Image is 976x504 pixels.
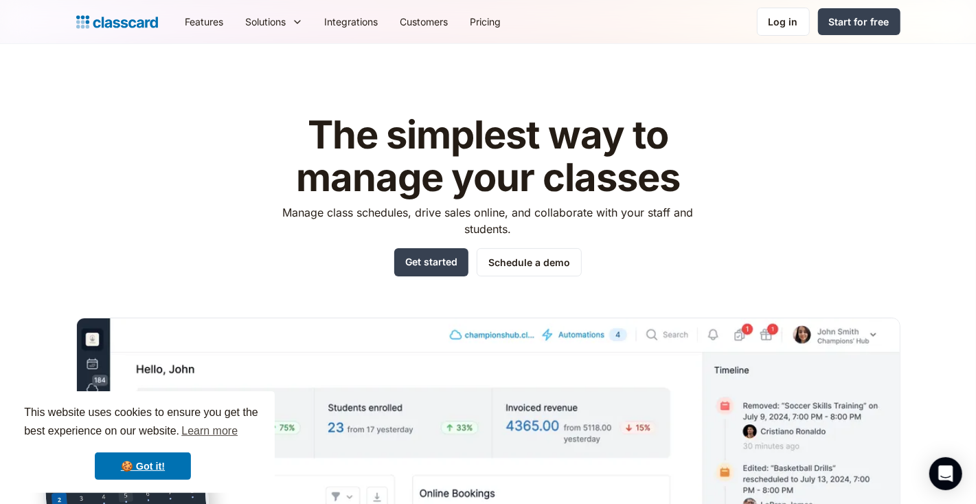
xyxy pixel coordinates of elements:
div: Solutions [246,14,286,29]
a: home [76,12,158,32]
div: cookieconsent [11,391,275,493]
a: Pricing [459,6,512,37]
h1: The simplest way to manage your classes [270,114,706,199]
p: Manage class schedules, drive sales online, and collaborate with your staff and students. [270,204,706,237]
a: Get started [394,248,468,276]
div: Open Intercom Messenger [929,457,962,490]
a: Customers [389,6,459,37]
a: Log in [757,8,810,36]
a: Features [174,6,235,37]
a: learn more about cookies [179,421,240,441]
a: Schedule a demo [477,248,582,276]
span: This website uses cookies to ensure you get the best experience on our website. [24,404,262,441]
a: dismiss cookie message [95,452,191,480]
a: Integrations [314,6,389,37]
div: Start for free [829,14,889,29]
div: Log in [769,14,798,29]
a: Start for free [818,8,900,35]
div: Solutions [235,6,314,37]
